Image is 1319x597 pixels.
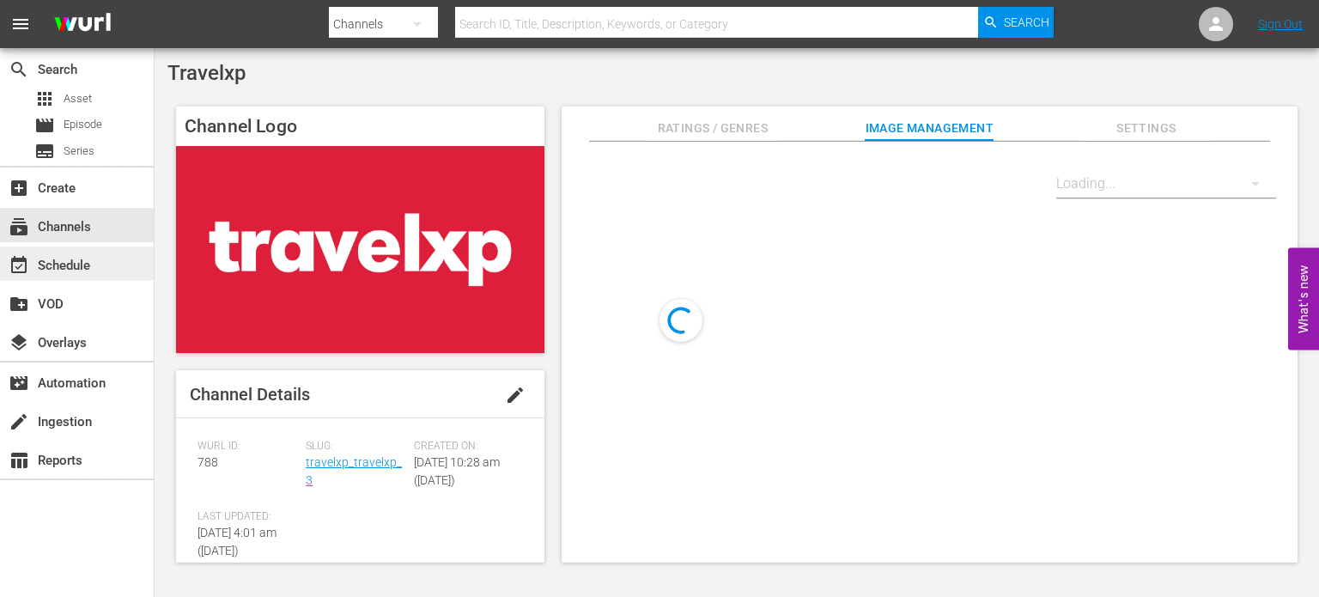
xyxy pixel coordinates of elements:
[64,116,102,133] span: Episode
[10,14,31,34] span: menu
[64,90,92,107] span: Asset
[190,384,310,405] span: Channel Details
[198,455,218,469] span: 788
[9,373,29,393] span: Automation
[9,332,29,353] span: Overlays
[198,510,297,524] span: Last Updated:
[648,118,777,139] span: Ratings / Genres
[9,294,29,314] span: VOD
[64,143,94,160] span: Series
[167,61,246,85] span: Travelxp
[176,146,544,353] img: Travelxp
[9,411,29,432] span: Ingestion
[306,455,402,487] a: travelxp_travelxp_3
[34,141,55,161] span: Series
[176,107,544,146] h4: Channel Logo
[978,7,1054,38] button: Search
[9,450,29,471] span: Reports
[198,440,297,454] span: Wurl ID:
[9,255,29,276] span: Schedule
[9,59,29,80] span: Search
[505,385,526,405] span: edit
[865,118,994,139] span: Image Management
[198,526,277,557] span: [DATE] 4:01 am ([DATE])
[495,375,536,416] button: edit
[9,216,29,237] span: Channels
[41,4,124,45] img: ans4CAIJ8jUAAAAAAAAAAAAAAAAAAAAAAAAgQb4GAAAAAAAAAAAAAAAAAAAAAAAAJMjXAAAAAAAAAAAAAAAAAAAAAAAAgAT5G...
[34,115,55,136] span: Episode
[414,455,500,487] span: [DATE] 10:28 am ([DATE])
[306,440,405,454] span: Slug:
[1258,17,1303,31] a: Sign Out
[9,178,29,198] span: Create
[1082,118,1211,139] span: Settings
[1004,7,1049,38] span: Search
[34,88,55,109] span: Asset
[414,440,514,454] span: Created On:
[1288,247,1319,350] button: Open Feedback Widget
